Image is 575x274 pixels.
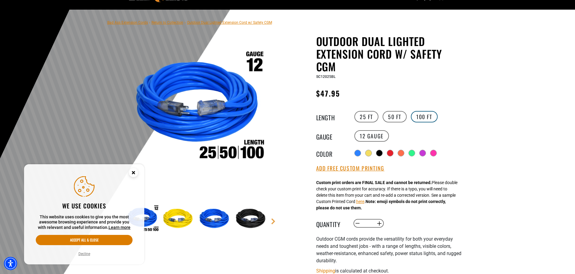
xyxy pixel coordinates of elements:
button: Add Free Custom Printing [316,165,384,172]
img: Black [234,202,269,236]
span: Outdoor Dual Lighted Extension Cord w/ Safety CGM [187,20,272,25]
button: Decline [77,251,92,257]
nav: breadcrumbs [107,19,272,26]
legend: Gauge [316,132,346,140]
label: 100 FT [411,111,438,122]
span: $47.95 [316,88,340,99]
strong: Custom print orders are FINAL SALE and cannot be returned. [316,180,432,185]
img: Blue [198,202,233,236]
img: Yellow [161,202,196,236]
span: › [149,20,150,25]
a: Bad Ass Extension Cords [107,20,148,25]
label: 25 FT [354,111,378,122]
h2: We use cookies [36,202,133,210]
a: This website uses cookies to give you the most awesome browsing experience and provide you with r... [109,225,130,230]
a: Return to Collection [151,20,183,25]
span: SC12025BL [316,75,335,79]
aside: Cookie Consent [24,164,144,265]
a: Shipping [316,268,335,274]
h1: Outdoor Dual Lighted Extension Cord w/ Safety CGM [316,35,463,73]
strong: Note: emoji symbols do not print correctly, please do not use them. [316,199,446,210]
div: Accessibility Menu [4,257,17,270]
label: 12 Gauge [354,130,389,142]
label: 50 FT [383,111,407,122]
legend: Color [316,149,346,157]
a: Next [270,218,276,224]
div: Please double check your custom print for accuracy. If there is a typo, you will need to delete t... [316,180,457,211]
span: › [185,20,186,25]
span: Outdoor CGM cords provide the versatility for both your everyday needs and toughest jobs - with a... [316,236,461,263]
p: This website uses cookies to give you the most awesome browsing experience and provide you with r... [36,214,133,230]
button: Accept all & close [36,235,133,245]
button: here [356,199,364,205]
label: Quantity [316,220,346,227]
legend: Length [316,113,346,121]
